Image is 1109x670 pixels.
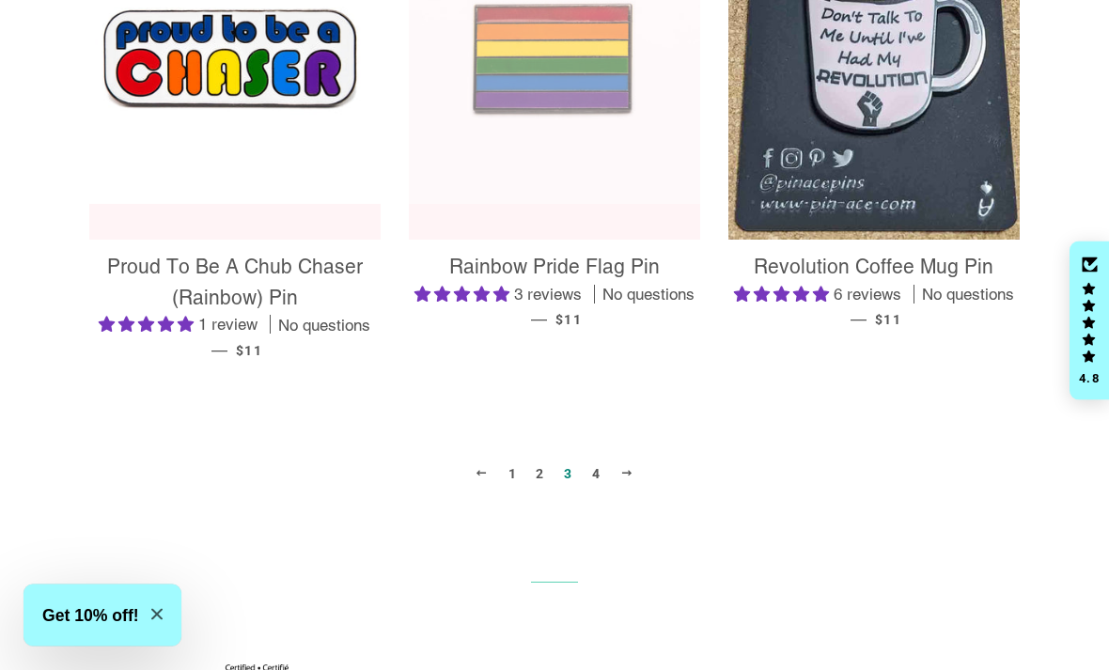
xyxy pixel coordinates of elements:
span: 5.00 stars [99,316,198,335]
span: No questions [922,285,1014,307]
span: Proud To Be A Chub Chaser (Rainbow) Pin [107,256,363,310]
span: No questions [602,285,695,307]
span: — [531,310,547,329]
span: Revolution Coffee Mug Pin [754,256,993,279]
span: 4.83 stars [734,286,834,304]
span: 6 reviews [834,286,901,304]
a: 4 [585,460,608,489]
span: — [211,341,227,360]
span: 3 [556,460,580,489]
a: Proud To Be A Chub Chaser (Rainbow) Pin 5.00 stars 1 review No questions — $11 [89,241,381,376]
a: 1 [501,460,524,489]
div: Click to open Judge.me floating reviews tab [1070,242,1109,401]
span: Rainbow Pride Flag Pin [449,256,660,279]
span: — [851,310,867,329]
div: 4.8 [1078,372,1101,384]
a: Revolution Coffee Mug Pin 4.83 stars 6 reviews No questions — $11 [728,241,1020,345]
span: 3 reviews [514,286,582,304]
span: No questions [278,316,370,338]
a: Rainbow Pride Flag Pin 5.00 stars 3 reviews No questions — $11 [409,241,700,345]
span: $11 [236,344,262,359]
span: $11 [875,313,901,328]
span: 1 review [198,316,258,335]
a: 2 [528,460,552,489]
span: $11 [555,313,582,328]
span: 5.00 stars [414,286,514,304]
